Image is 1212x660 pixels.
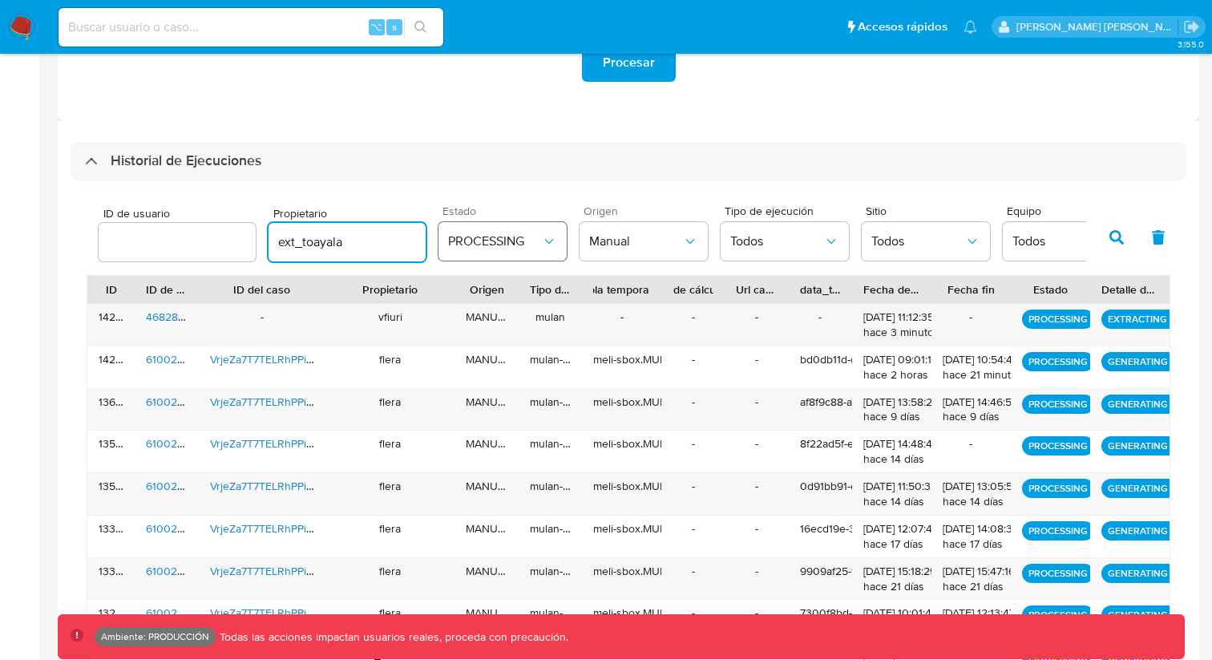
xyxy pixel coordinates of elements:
a: Notificaciones [964,20,977,34]
span: 3.155.0 [1178,38,1204,51]
p: Ambiente: PRODUCCIÓN [101,634,209,640]
a: Salir [1183,18,1200,35]
span: s [392,19,397,34]
span: ⌥ [370,19,382,34]
p: Todas las acciones impactan usuarios reales, proceda con precaución. [216,630,568,645]
span: Accesos rápidos [858,18,947,35]
p: edwin.alonso@mercadolibre.com.co [1016,19,1178,34]
button: search-icon [404,16,437,38]
input: Buscar usuario o caso... [59,17,443,38]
